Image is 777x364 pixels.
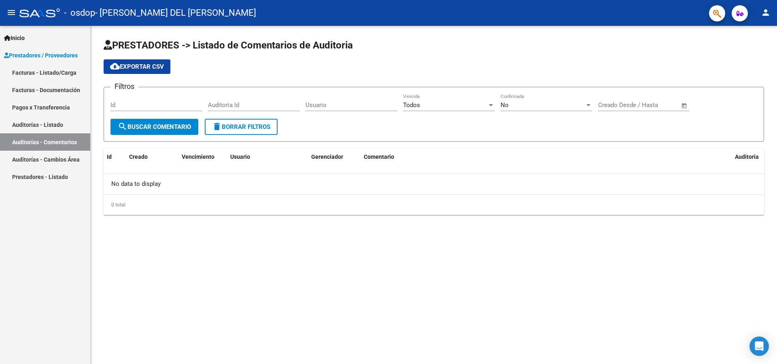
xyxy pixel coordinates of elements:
mat-icon: delete [212,122,222,131]
mat-icon: menu [6,8,16,17]
span: Inicio [4,34,25,42]
span: Exportar CSV [110,63,164,70]
button: Open calendar [680,101,689,110]
datatable-header-cell: Vencimiento [178,148,227,166]
span: - osdop [64,4,95,22]
datatable-header-cell: Gerenciador [308,148,361,166]
datatable-header-cell: Usuario [227,148,308,166]
datatable-header-cell: Comentario [361,148,732,166]
button: Buscar Comentario [110,119,198,135]
button: Exportar CSV [104,59,170,74]
span: Comentario [364,154,394,160]
span: Gerenciador [311,154,343,160]
span: Usuario [230,154,250,160]
h3: Filtros [110,81,138,92]
input: Fecha inicio [598,101,631,109]
span: No [501,101,509,109]
mat-icon: cloud_download [110,61,120,71]
div: No data to display [104,174,764,194]
div: Open Intercom Messenger [749,337,769,356]
button: Borrar Filtros [205,119,278,135]
mat-icon: search [118,122,127,131]
span: Buscar Comentario [118,123,191,130]
datatable-header-cell: Auditoria [732,148,764,166]
span: Todos [403,101,420,109]
span: Auditoria [735,154,759,160]
span: Vencimiento [182,154,214,160]
mat-icon: person [761,8,771,17]
datatable-header-cell: Id [104,148,126,166]
div: 0 total [104,195,764,215]
span: Prestadores / Proveedores [4,51,78,60]
span: Borrar Filtros [212,123,270,130]
span: Id [107,154,112,160]
span: - [PERSON_NAME] DEL [PERSON_NAME] [95,4,256,22]
datatable-header-cell: Creado [126,148,178,166]
span: Creado [129,154,148,160]
span: PRESTADORES -> Listado de Comentarios de Auditoria [104,40,353,51]
input: Fecha fin [638,101,677,109]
